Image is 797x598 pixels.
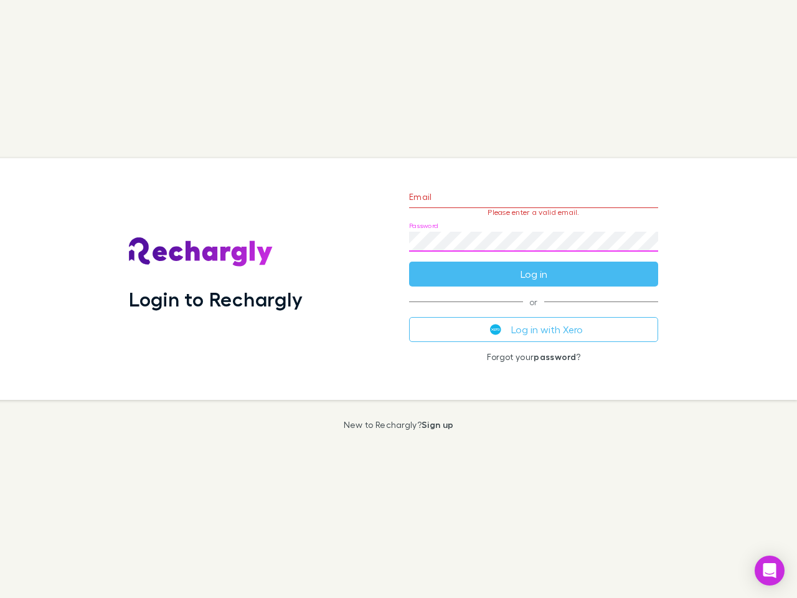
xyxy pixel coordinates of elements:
[409,208,658,217] p: Please enter a valid email.
[409,352,658,362] p: Forgot your ?
[490,324,501,335] img: Xero's logo
[534,351,576,362] a: password
[409,301,658,302] span: or
[409,317,658,342] button: Log in with Xero
[409,262,658,287] button: Log in
[344,420,454,430] p: New to Rechargly?
[129,237,273,267] img: Rechargly's Logo
[755,556,785,586] div: Open Intercom Messenger
[129,287,303,311] h1: Login to Rechargly
[422,419,453,430] a: Sign up
[409,221,438,230] label: Password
